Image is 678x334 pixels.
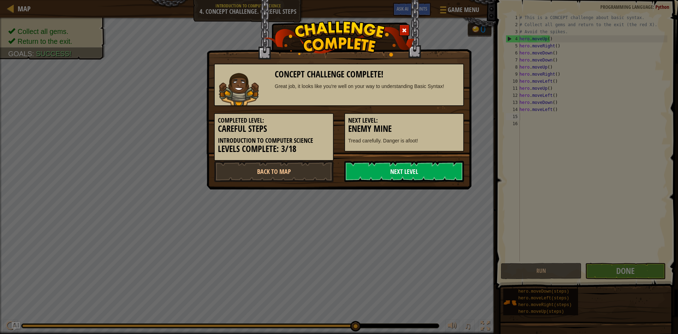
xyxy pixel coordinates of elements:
h3: Enemy Mine [348,124,460,134]
a: Back to Map [214,161,334,182]
img: raider.png [218,73,259,105]
p: Tread carefully. Danger is afoot! [348,137,460,144]
h5: Completed Level: [218,117,330,124]
h3: Concept Challenge Complete! [275,70,460,79]
a: Next Level [344,161,464,182]
img: challenge_complete.png [263,21,415,57]
h5: Introduction to Computer Science [218,137,330,144]
h3: Careful Steps [218,124,330,134]
h3: Levels Complete: 3/18 [218,144,330,154]
div: Great job, it looks like you're well on your way to understanding Basic Syntax! [275,83,460,90]
h5: Next Level: [348,117,460,124]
